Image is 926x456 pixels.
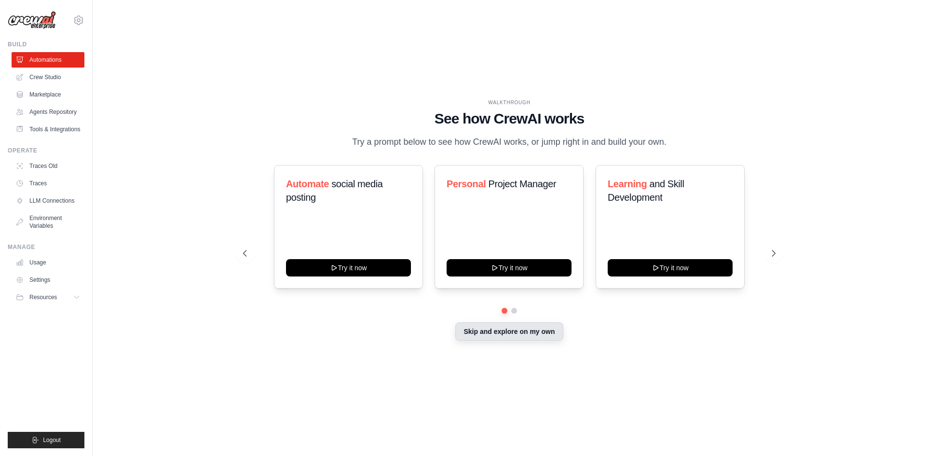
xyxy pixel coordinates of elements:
h1: See how CrewAI works [243,110,776,127]
a: Automations [12,52,84,68]
button: Skip and explore on my own [455,322,563,341]
a: Environment Variables [12,210,84,234]
a: Traces Old [12,158,84,174]
button: Logout [8,432,84,448]
button: Try it now [608,259,733,276]
a: LLM Connections [12,193,84,208]
span: Learning [608,179,647,189]
span: Automate [286,179,329,189]
span: Project Manager [489,179,557,189]
span: Personal [447,179,486,189]
span: social media posting [286,179,383,203]
button: Try it now [447,259,572,276]
a: Crew Studio [12,69,84,85]
p: Try a prompt below to see how CrewAI works, or jump right in and build your own. [347,135,671,149]
a: Tools & Integrations [12,122,84,137]
span: and Skill Development [608,179,684,203]
div: Manage [8,243,84,251]
span: Resources [29,293,57,301]
div: WALKTHROUGH [243,99,776,106]
div: Build [8,41,84,48]
a: Agents Repository [12,104,84,120]
button: Try it now [286,259,411,276]
a: Marketplace [12,87,84,102]
button: Resources [12,290,84,305]
a: Usage [12,255,84,270]
div: Operate [8,147,84,154]
a: Settings [12,272,84,288]
span: Logout [43,436,61,444]
a: Traces [12,176,84,191]
img: Logo [8,11,56,29]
